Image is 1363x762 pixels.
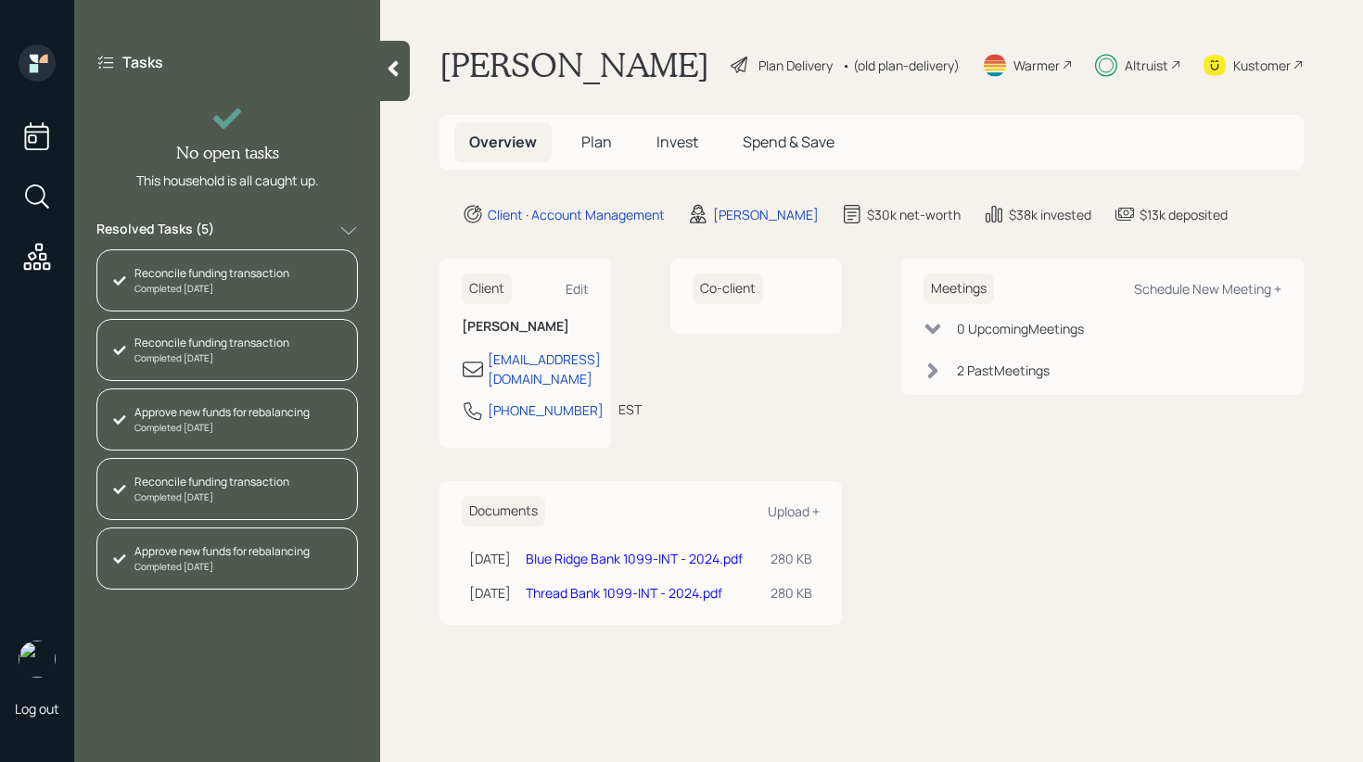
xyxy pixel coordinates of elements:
div: Warmer [1013,56,1060,75]
div: [PHONE_NUMBER] [488,400,604,420]
div: 2 Past Meeting s [957,361,1050,380]
div: 280 KB [771,549,812,568]
div: Kustomer [1233,56,1291,75]
div: Client · Account Management [488,205,665,224]
a: Blue Ridge Bank 1099-INT - 2024.pdf [526,550,743,567]
div: Approve new funds for rebalancing [134,404,310,421]
h6: Documents [462,496,545,527]
h6: Meetings [924,273,994,304]
span: Plan [581,132,612,152]
div: Upload + [768,502,820,520]
a: Thread Bank 1099-INT - 2024.pdf [526,584,722,602]
h6: Co-client [693,273,763,304]
h1: [PERSON_NAME] [439,44,709,85]
div: Schedule New Meeting + [1134,280,1281,298]
div: Reconcile funding transaction [134,335,289,351]
div: Completed [DATE] [134,351,289,365]
h6: Client [462,273,512,304]
div: Completed [DATE] [134,490,289,504]
div: Altruist [1125,56,1168,75]
div: Completed [DATE] [134,282,289,296]
img: retirable_logo.png [19,641,56,678]
div: Completed [DATE] [134,421,310,435]
div: $13k deposited [1140,205,1228,224]
div: This household is all caught up. [136,171,319,190]
div: Plan Delivery [758,56,833,75]
div: Reconcile funding transaction [134,265,289,282]
div: EST [618,400,642,419]
div: Completed [DATE] [134,560,310,574]
div: Edit [566,280,589,298]
span: Invest [656,132,698,152]
div: 0 Upcoming Meeting s [957,319,1084,338]
div: [PERSON_NAME] [713,205,819,224]
div: Log out [15,700,59,718]
h6: [PERSON_NAME] [462,319,589,335]
div: Approve new funds for rebalancing [134,543,310,560]
label: Resolved Tasks ( 5 ) [96,220,214,242]
h4: No open tasks [176,143,279,163]
label: Tasks [122,52,163,72]
div: [DATE] [469,549,511,568]
div: Reconcile funding transaction [134,474,289,490]
span: Overview [469,132,537,152]
div: • (old plan-delivery) [842,56,960,75]
div: [EMAIL_ADDRESS][DOMAIN_NAME] [488,349,601,388]
div: [DATE] [469,583,511,603]
div: $38k invested [1009,205,1091,224]
div: $30k net-worth [867,205,961,224]
span: Spend & Save [743,132,834,152]
div: 280 KB [771,583,812,603]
